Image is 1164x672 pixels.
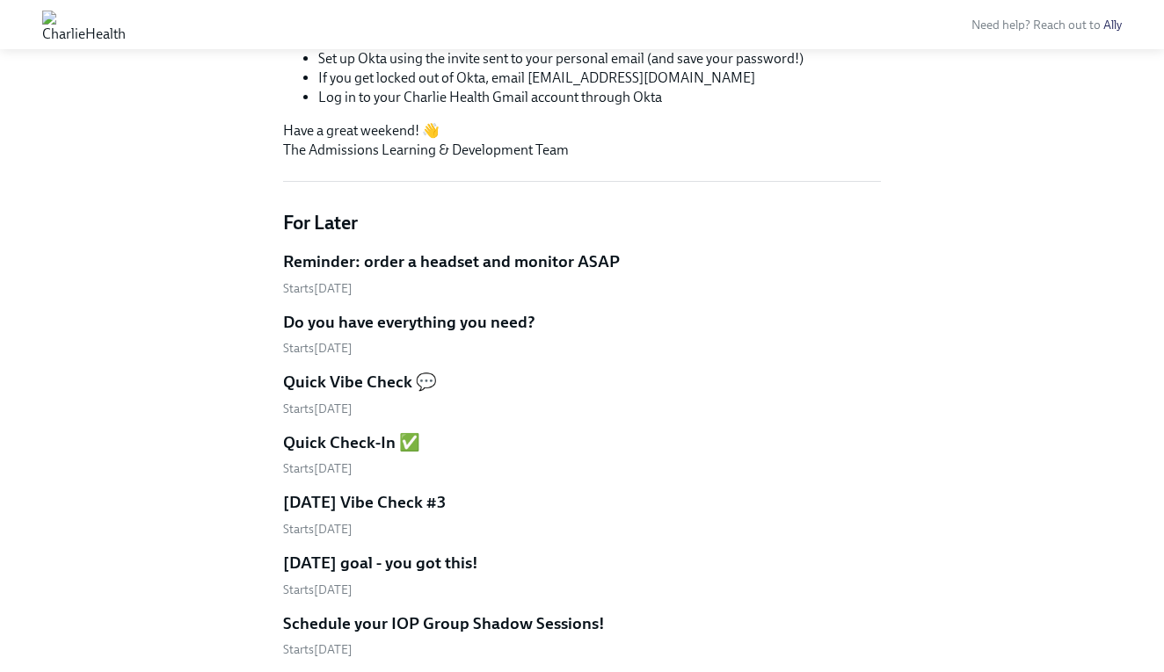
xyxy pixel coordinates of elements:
[283,491,881,538] a: [DATE] Vibe Check #3Starts[DATE]
[283,612,881,659] a: Schedule your IOP Group Shadow Sessions!Starts[DATE]
[283,552,478,574] h5: [DATE] goal - you got this!
[318,88,881,107] li: Log in to your Charlie Health Gmail account through Okta
[283,642,353,657] span: Friday, September 12th 2025, 9:00 am
[318,69,881,88] li: If you get locked out of Okta, email [EMAIL_ADDRESS][DOMAIN_NAME]
[283,281,353,296] span: Tuesday, September 2nd 2025, 9:00 am
[283,250,881,297] a: Reminder: order a headset and monitor ASAPStarts[DATE]
[283,311,535,334] h5: Do you have everything you need?
[283,371,437,394] h5: Quick Vibe Check 💬
[42,11,126,39] img: CharlieHealth
[283,311,881,358] a: Do you have everything you need?Starts[DATE]
[283,582,353,597] span: Friday, September 12th 2025, 6:00 am
[283,401,353,416] span: Wednesday, September 3rd 2025, 4:00 pm
[283,371,881,417] a: Quick Vibe Check 💬Starts[DATE]
[283,522,353,537] span: Wednesday, September 10th 2025, 4:00 pm
[1103,18,1122,33] a: Ally
[283,121,881,160] p: Have a great weekend! 👋 The Admissions Learning & Development Team
[971,18,1122,33] span: Need help? Reach out to
[318,49,881,69] li: Set up Okta using the invite sent to your personal email (and save your password!)
[283,431,881,478] a: Quick Check-In ✅Starts[DATE]
[283,461,353,476] span: Friday, September 5th 2025, 4:00 pm
[283,210,881,236] h4: For Later
[283,552,881,598] a: [DATE] goal - you got this!Starts[DATE]
[283,612,605,635] h5: Schedule your IOP Group Shadow Sessions!
[283,250,620,273] h5: Reminder: order a headset and monitor ASAP
[283,341,353,356] span: Wednesday, September 3rd 2025, 9:00 am
[283,491,446,514] h5: [DATE] Vibe Check #3
[283,431,420,454] h5: Quick Check-In ✅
